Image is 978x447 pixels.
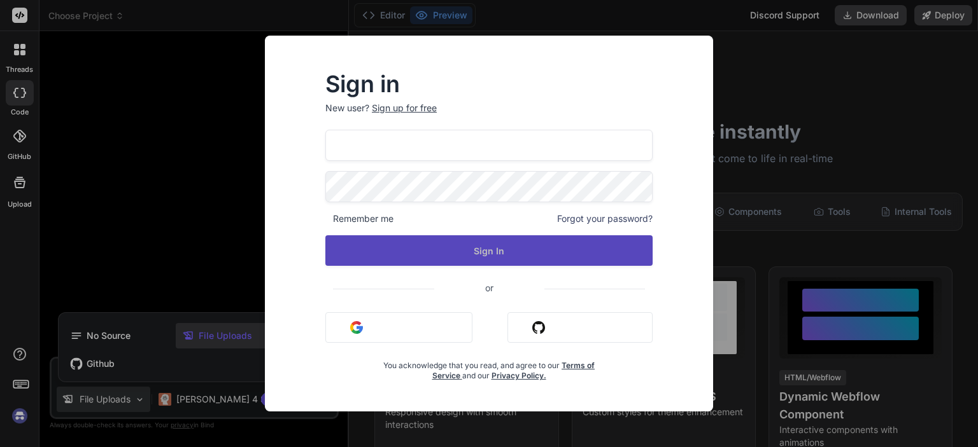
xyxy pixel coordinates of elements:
[492,371,546,380] a: Privacy Policy.
[325,212,393,225] span: Remember me
[325,130,653,161] input: Login or Email
[325,235,653,266] button: Sign In
[434,272,544,303] span: or
[532,321,545,334] img: github
[325,74,653,94] h2: Sign in
[350,321,363,334] img: google
[557,212,653,225] span: Forgot your password?
[325,312,472,343] button: Sign in with Google
[372,102,437,114] div: Sign up for free
[507,312,653,343] button: Sign in with Github
[380,353,599,381] div: You acknowledge that you read, and agree to our and our
[325,102,653,130] p: New user?
[432,361,595,380] a: Terms of Service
